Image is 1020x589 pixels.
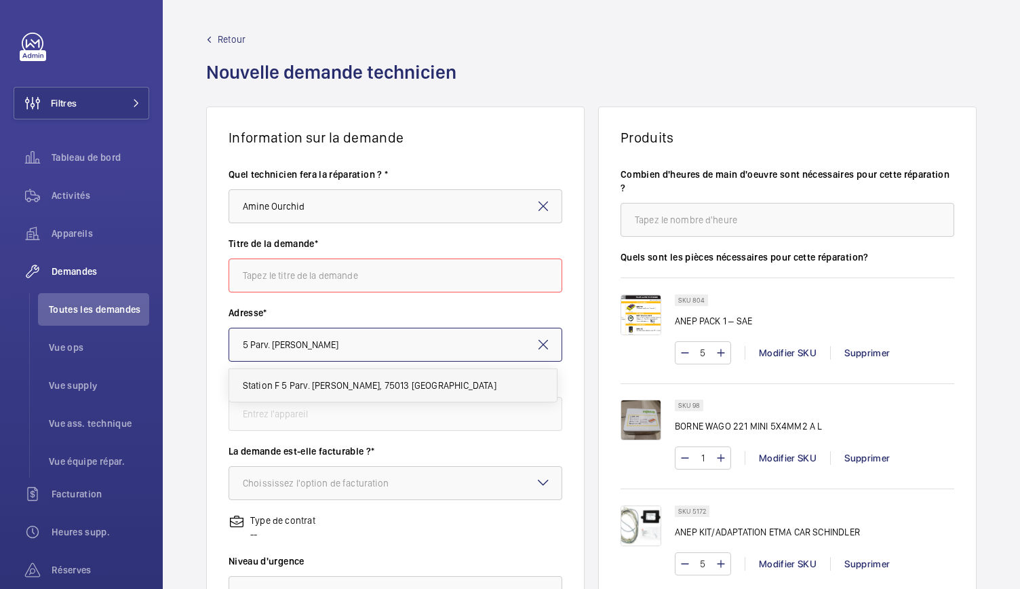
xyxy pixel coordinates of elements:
[52,563,149,577] span: Réserves
[243,379,496,392] span: Station F 5 Parv. [PERSON_NAME], 75013 [GEOGRAPHIC_DATA]
[745,451,830,465] div: Modifier SKU
[52,525,149,539] span: Heures supp.
[52,151,149,164] span: Tableau de bord
[675,525,860,539] p: ANEP KIT/ADAPTATION ETMA CAR SCHINDLER
[14,87,149,119] button: Filtres
[830,557,903,571] div: Supprimer
[621,250,954,264] label: Quels sont les pièces nécessaires pour cette réparation?
[49,341,149,354] span: Vue ops
[229,328,562,362] input: Entrez l'adresse
[229,189,562,223] input: Sélectionner le technicien
[830,346,903,360] div: Supprimer
[675,419,822,433] p: BORNE WAGO 221 MINI 5X4MM2 A L
[229,259,562,292] input: Tapez le titre de la demande
[229,444,562,458] label: La demande est-elle facturable ?*
[745,557,830,571] div: Modifier SKU
[621,506,661,546] img: ydIL76EV5dgLnVNZjL31yhzKZ_JsShGJpTDrkj1_zwk7Jbc7.png
[229,168,562,181] label: Quel technicien fera la réparation ? *
[621,168,954,195] label: Combien d'heures de main d'oeuvre sont nécessaires pour cette réparation ?
[52,487,149,501] span: Facturation
[229,397,562,431] input: Entrez l'appareil
[49,417,149,430] span: Vue ass. technique
[830,451,903,465] div: Supprimer
[621,129,954,146] h1: Produits
[678,298,705,303] p: SKU 804
[250,527,315,541] p: --
[250,514,315,527] p: Type de contrat
[49,455,149,468] span: Vue équipe répar.
[229,237,562,250] label: Titre de la demande*
[243,476,423,490] div: Choississez l'option de facturation
[229,554,562,568] label: Niveau d'urgence
[52,227,149,240] span: Appareils
[621,203,954,237] input: Tapez le nombre d'heure
[218,33,246,46] span: Retour
[52,265,149,278] span: Demandes
[229,129,562,146] h1: Information sur la demande
[229,306,562,320] label: Adresse*
[621,294,661,335] img: dI0X6ysPfsDpnqqZabOslLBgGFsAJVTVq127JNrDnLPwLeAn.png
[678,403,700,408] p: SKU 98
[678,509,706,514] p: SKU 5172
[675,314,752,328] p: ANEP PACK 1 – SAE
[745,346,830,360] div: Modifier SKU
[206,60,465,107] h1: Nouvelle demande technicien
[51,96,77,110] span: Filtres
[49,303,149,316] span: Toutes les demandes
[621,400,661,440] img: k-2wqp-B3cqm2kmMdLxp1ypusjFfDNge7XwuY27dd2N2Ssix.jpeg
[49,379,149,392] span: Vue supply
[52,189,149,202] span: Activités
